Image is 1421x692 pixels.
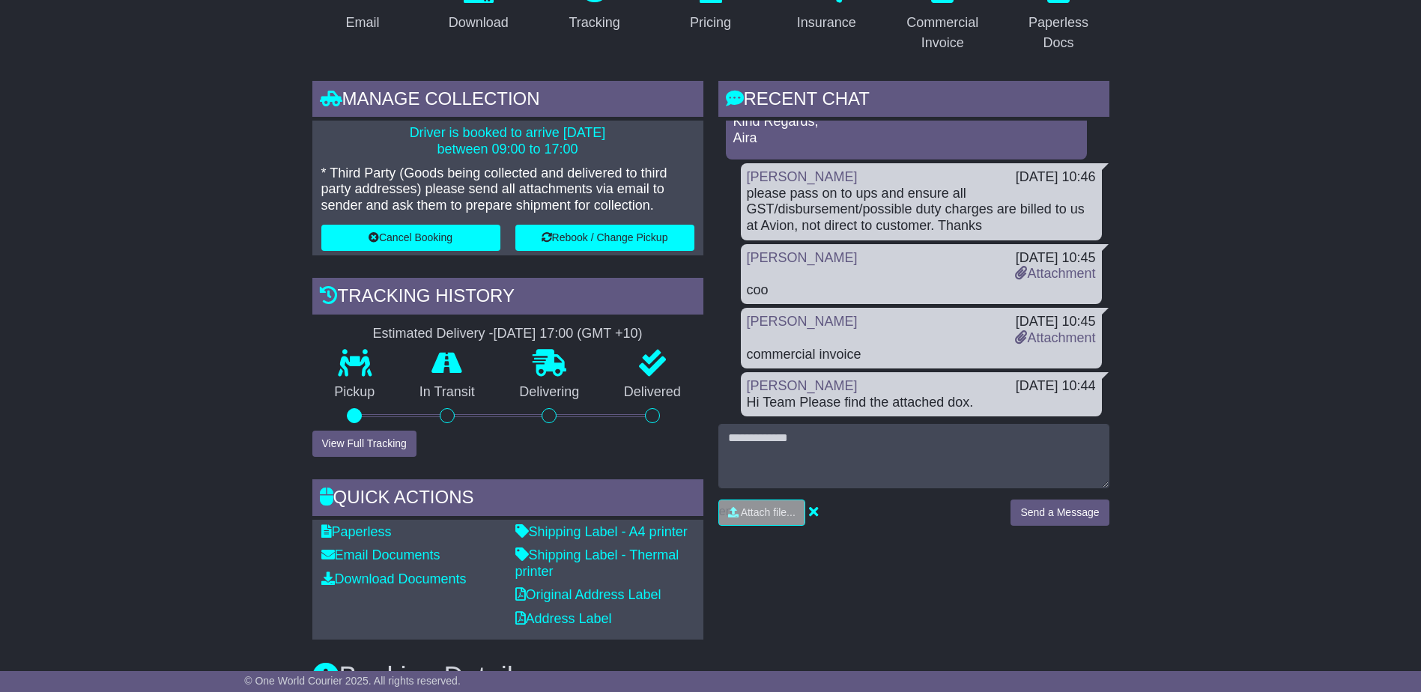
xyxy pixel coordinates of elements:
div: Download [449,13,509,33]
div: [DATE] 10:44 [1016,378,1096,395]
a: Original Address Label [515,587,661,602]
p: In Transit [397,384,497,401]
a: [PERSON_NAME] [747,314,858,329]
p: * Third Party (Goods being collected and delivered to third party addresses) please send all atta... [321,166,694,214]
p: Delivered [602,384,703,401]
div: RECENT CHAT [718,81,1109,121]
a: Paperless [321,524,392,539]
div: Quick Actions [312,479,703,520]
div: [DATE] 10:45 [1015,314,1095,330]
div: Pricing [690,13,731,33]
div: coo [747,282,1096,299]
button: Send a Message [1011,500,1109,526]
div: [DATE] 17:00 (GMT +10) [494,326,643,342]
div: Tracking [569,13,619,33]
a: Email Documents [321,547,440,562]
button: Cancel Booking [321,225,500,251]
h3: Booking Details [312,662,1109,692]
button: Rebook / Change Pickup [515,225,694,251]
div: commercial invoice [747,347,1096,363]
a: [PERSON_NAME] [747,378,858,393]
a: [PERSON_NAME] [747,169,858,184]
button: View Full Tracking [312,431,416,457]
span: © One World Courier 2025. All rights reserved. [244,675,461,687]
a: Attachment [1015,266,1095,281]
div: Insurance [797,13,856,33]
p: Driver is booked to arrive [DATE] between 09:00 to 17:00 [321,125,694,157]
div: Estimated Delivery - [312,326,703,342]
p: Delivering [497,384,602,401]
div: Paperless Docs [1018,13,1100,53]
a: Address Label [515,611,612,626]
div: [DATE] 10:45 [1015,250,1095,267]
a: [PERSON_NAME] [747,250,858,265]
a: Attachment [1015,330,1095,345]
div: Commercial Invoice [902,13,984,53]
div: [DATE] 10:46 [1016,169,1096,186]
a: Shipping Label - Thermal printer [515,547,679,579]
a: Download Documents [321,571,467,586]
div: Hi Team Please find the attached dox. [747,395,1096,411]
p: Pickup [312,384,398,401]
div: Manage collection [312,81,703,121]
a: Shipping Label - A4 printer [515,524,688,539]
div: Tracking history [312,278,703,318]
div: Email [345,13,379,33]
div: please pass on to ups and ensure all GST/disbursement/possible duty charges are billed to us at A... [747,186,1096,234]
